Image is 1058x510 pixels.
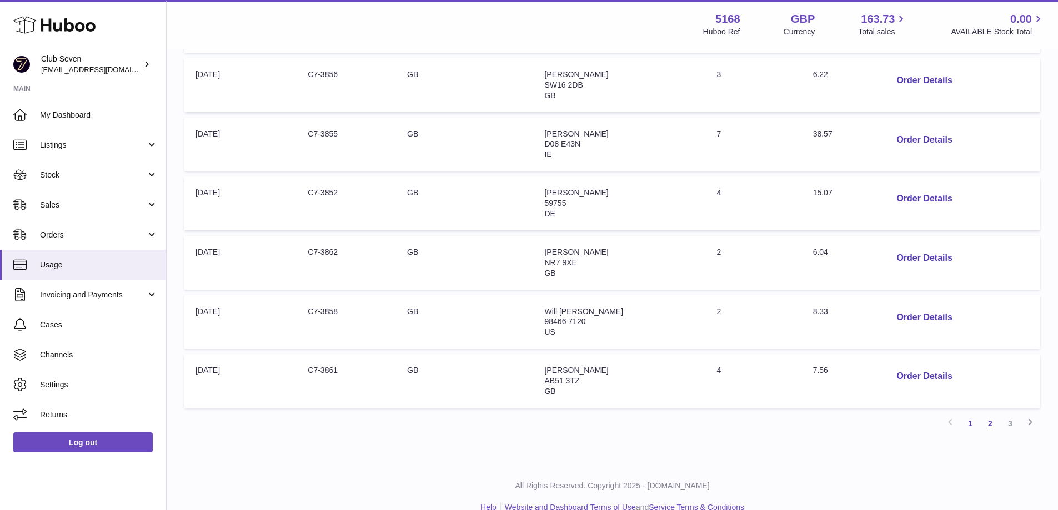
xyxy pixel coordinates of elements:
[887,188,961,210] button: Order Details
[544,248,608,256] span: [PERSON_NAME]
[544,258,576,267] span: NR7 9XE
[13,56,30,73] img: info@wearclubseven.com
[813,248,828,256] span: 6.04
[40,200,146,210] span: Sales
[544,70,608,79] span: [PERSON_NAME]
[861,12,895,27] span: 163.73
[184,58,297,112] td: [DATE]
[297,58,396,112] td: C7-3856
[184,176,297,230] td: [DATE]
[544,199,566,208] span: 59755
[544,188,608,197] span: [PERSON_NAME]
[706,58,802,112] td: 3
[706,354,802,408] td: 4
[40,410,158,420] span: Returns
[297,176,396,230] td: C7-3852
[40,260,158,270] span: Usage
[184,118,297,171] td: [DATE]
[951,12,1045,37] a: 0.00 AVAILABLE Stock Total
[13,432,153,452] a: Log out
[396,176,533,230] td: GB
[784,27,815,37] div: Currency
[1010,12,1032,27] span: 0.00
[813,70,828,79] span: 6.22
[297,236,396,290] td: C7-3862
[396,236,533,290] td: GB
[396,295,533,349] td: GB
[887,306,961,329] button: Order Details
[960,413,980,433] a: 1
[297,354,396,408] td: C7-3861
[41,54,141,75] div: Club Seven
[297,118,396,171] td: C7-3855
[184,295,297,349] td: [DATE]
[544,139,580,148] span: D08 E43N
[706,118,802,171] td: 7
[813,129,833,138] span: 38.57
[544,150,551,159] span: IE
[40,140,146,150] span: Listings
[544,129,608,138] span: [PERSON_NAME]
[951,27,1045,37] span: AVAILABLE Stock Total
[887,129,961,152] button: Order Details
[813,366,828,375] span: 7.56
[791,12,815,27] strong: GBP
[396,58,533,112] td: GB
[544,307,623,316] span: Will [PERSON_NAME]
[706,176,802,230] td: 4
[706,236,802,290] td: 2
[184,236,297,290] td: [DATE]
[176,481,1049,491] p: All Rights Reserved. Copyright 2025 - [DOMAIN_NAME]
[40,230,146,240] span: Orders
[544,80,583,89] span: SW16 2DB
[703,27,740,37] div: Huboo Ref
[887,69,961,92] button: Order Details
[706,295,802,349] td: 2
[396,354,533,408] td: GB
[40,290,146,300] span: Invoicing and Payments
[544,209,555,218] span: DE
[813,188,833,197] span: 15.07
[41,65,163,74] span: [EMAIL_ADDRESS][DOMAIN_NAME]
[715,12,740,27] strong: 5168
[396,118,533,171] td: GB
[544,317,585,326] span: 98466 7120
[297,295,396,349] td: C7-3858
[40,110,158,120] span: My Dashboard
[544,327,555,336] span: US
[40,350,158,360] span: Channels
[544,91,555,100] span: GB
[813,307,828,316] span: 8.33
[40,320,158,330] span: Cases
[887,247,961,270] button: Order Details
[40,170,146,180] span: Stock
[544,269,555,277] span: GB
[858,27,907,37] span: Total sales
[858,12,907,37] a: 163.73 Total sales
[1000,413,1020,433] a: 3
[544,366,608,375] span: [PERSON_NAME]
[544,387,555,396] span: GB
[40,380,158,390] span: Settings
[544,376,579,385] span: AB51 3TZ
[184,354,297,408] td: [DATE]
[980,413,1000,433] a: 2
[887,365,961,388] button: Order Details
